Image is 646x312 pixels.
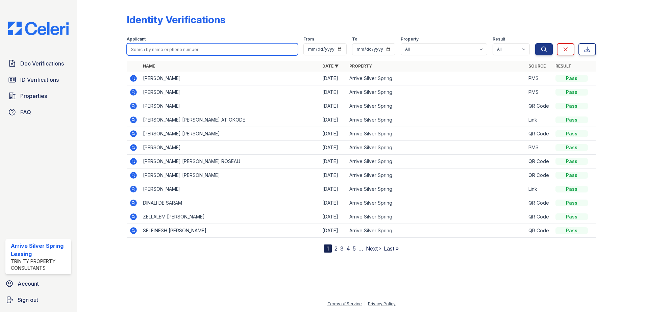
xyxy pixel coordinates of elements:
input: Search by name or phone number [127,43,298,55]
a: ID Verifications [5,73,71,86]
td: Arrive Silver Spring [347,155,526,168]
td: [DATE] [320,155,347,168]
div: | [364,301,366,306]
div: Trinity Property Consultants [11,258,69,271]
td: Arrive Silver Spring [347,113,526,127]
td: Arrive Silver Spring [347,85,526,99]
td: PMS [526,141,553,155]
label: Applicant [127,36,146,42]
a: Next › [366,245,381,252]
div: Pass [555,103,588,109]
td: [DATE] [320,141,347,155]
span: Sign out [18,296,38,304]
span: … [358,244,363,253]
td: [DATE] [320,72,347,85]
td: [DATE] [320,127,347,141]
td: [PERSON_NAME] [PERSON_NAME] [140,127,320,141]
td: [PERSON_NAME] [140,99,320,113]
div: Arrive Silver Spring Leasing [11,242,69,258]
td: Arrive Silver Spring [347,182,526,196]
label: Property [401,36,419,42]
a: 2 [334,245,338,252]
a: Doc Verifications [5,57,71,70]
div: Pass [555,144,588,151]
span: FAQ [20,108,31,116]
div: Pass [555,158,588,165]
a: Source [528,63,546,69]
a: Name [143,63,155,69]
a: Date ▼ [322,63,339,69]
td: QR Code [526,127,553,141]
td: [DATE] [320,182,347,196]
a: Properties [5,89,71,103]
a: Terms of Service [327,301,362,306]
div: Pass [555,213,588,220]
a: Last » [384,245,399,252]
td: Link [526,113,553,127]
a: Sign out [3,293,74,307]
td: [DATE] [320,85,347,99]
a: Property [349,63,372,69]
td: QR Code [526,168,553,182]
span: ID Verifications [20,76,59,84]
td: [PERSON_NAME] [140,85,320,99]
td: QR Code [526,196,553,210]
td: Arrive Silver Spring [347,224,526,238]
a: 4 [346,245,350,252]
div: Pass [555,200,588,206]
td: DINALI DE SARAM [140,196,320,210]
span: Account [18,280,39,288]
td: [PERSON_NAME] [140,182,320,196]
td: Arrive Silver Spring [347,99,526,113]
td: [DATE] [320,168,347,182]
td: Arrive Silver Spring [347,210,526,224]
div: Pass [555,89,588,96]
td: QR Code [526,99,553,113]
td: PMS [526,85,553,99]
td: [PERSON_NAME] [PERSON_NAME] [140,168,320,182]
td: [DATE] [320,224,347,238]
td: Arrive Silver Spring [347,127,526,141]
span: Properties [20,92,47,100]
div: Identity Verifications [127,14,225,26]
div: Pass [555,227,588,234]
div: Pass [555,186,588,192]
td: [DATE] [320,210,347,224]
div: 1 [324,244,332,253]
img: CE_Logo_Blue-a8612792a0a2168367f1c8372b55b34899dd931a85d93a1a3d3e32e68fde9ad4.png [3,22,74,35]
label: Result [493,36,505,42]
div: Pass [555,130,588,137]
td: [DATE] [320,113,347,127]
td: QR Code [526,224,553,238]
td: [DATE] [320,196,347,210]
td: [PERSON_NAME] [PERSON_NAME] ROSEAU [140,155,320,168]
td: ZELLALEM [PERSON_NAME] [140,210,320,224]
td: [PERSON_NAME] [PERSON_NAME] AT OKODE [140,113,320,127]
a: Privacy Policy [368,301,396,306]
td: SELFINESH [PERSON_NAME] [140,224,320,238]
a: FAQ [5,105,71,119]
a: 5 [353,245,356,252]
label: From [303,36,314,42]
td: QR Code [526,155,553,168]
td: QR Code [526,210,553,224]
div: Pass [555,172,588,179]
td: PMS [526,72,553,85]
a: 3 [340,245,344,252]
label: To [352,36,357,42]
span: Doc Verifications [20,59,64,68]
td: [PERSON_NAME] [140,141,320,155]
td: [DATE] [320,99,347,113]
td: Arrive Silver Spring [347,141,526,155]
div: Pass [555,75,588,82]
a: Account [3,277,74,290]
a: Result [555,63,571,69]
div: Pass [555,116,588,123]
td: Arrive Silver Spring [347,168,526,182]
td: Arrive Silver Spring [347,196,526,210]
td: Link [526,182,553,196]
td: Arrive Silver Spring [347,72,526,85]
td: [PERSON_NAME] [140,72,320,85]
